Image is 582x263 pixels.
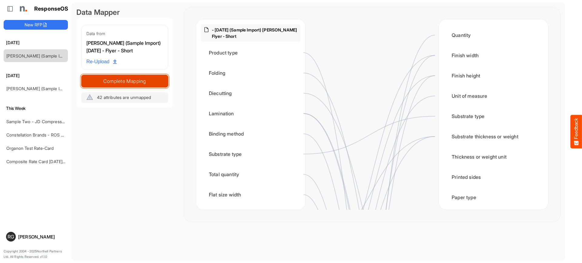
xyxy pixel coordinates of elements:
[86,58,117,66] span: Re-Upload
[444,107,543,126] div: Substrate type
[201,124,300,143] div: Binding method
[444,127,543,146] div: Substrate thickness or weight
[6,159,78,164] a: Composite Rate Card [DATE]_smaller
[201,43,300,62] div: Product type
[201,165,300,184] div: Total quantity
[82,77,168,85] span: Complete Mapping
[6,132,73,137] a: Constellation Brands - ROS prices
[201,64,300,82] div: Folding
[444,147,543,166] div: Thickness or weight unit
[4,249,68,259] p: Copyright 2004 - 2025 Northell Partners Ltd. All Rights Reserved. v 1.1.0
[8,234,14,239] span: RG
[84,56,119,67] a: Re-Upload
[201,205,300,224] div: Flat size height
[444,188,543,207] div: Paper type
[6,53,115,58] a: [PERSON_NAME] (Sample Import) [DATE] - Flyer - Short
[444,26,543,44] div: Quantity
[76,7,173,18] div: Data Mapper
[6,146,54,151] a: Organon Test Rate-Card
[6,86,101,91] a: [PERSON_NAME] (Sample Import) [DATE] - Flyer
[4,39,68,46] h6: [DATE]
[86,39,163,55] div: [PERSON_NAME] (Sample Import) [DATE] - Flyer - Short
[444,87,543,105] div: Unit of measure
[201,145,300,163] div: Substrate type
[4,72,68,79] h6: [DATE]
[201,104,300,123] div: Lamination
[86,30,163,37] div: Data from
[212,27,298,39] p: [PERSON_NAME] (Sample Import) [DATE] - Flyer - Short
[201,185,300,204] div: Flat size width
[34,6,69,12] h1: ResponseOS
[4,105,68,112] h6: This Week
[444,168,543,186] div: Printed sides
[201,84,300,103] div: Diecutting
[81,75,168,87] button: Complete Mapping
[97,95,151,100] span: 42 attributes are unmapped
[4,20,68,30] button: New RFP
[444,66,543,85] div: Finish height
[444,208,543,227] div: Material brand
[17,3,29,15] img: Northell
[570,115,582,148] button: Feedback
[444,46,543,65] div: Finish width
[18,235,65,239] div: [PERSON_NAME]
[6,119,71,124] a: Sample Two - JD Compressed 2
